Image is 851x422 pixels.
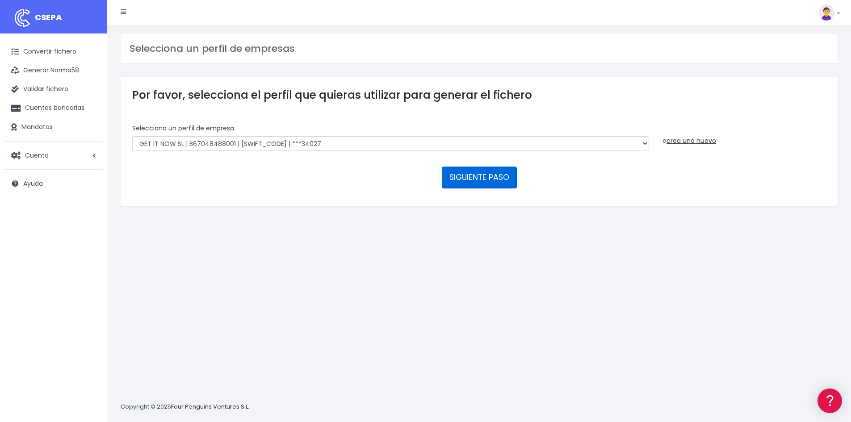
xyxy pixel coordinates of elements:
a: Formatos [9,113,170,127]
div: Convertir ficheros [9,99,170,107]
div: Facturación [9,177,170,186]
a: Perfiles de empresas [9,155,170,168]
a: Cuenta [4,146,103,165]
button: Contáctanos [9,239,170,255]
a: Convertir fichero [4,42,103,61]
a: General [9,192,170,205]
a: Información general [9,76,170,90]
h3: Por favor, selecciona el perfil que quieras utilizar para generar el fichero [132,88,826,101]
a: Cuentas bancarias [4,99,103,117]
div: Programadores [9,214,170,223]
button: SIGUIENTE PASO [442,167,517,188]
a: Problemas habituales [9,127,170,141]
h3: Selecciona un perfil de empresas [130,43,829,54]
a: Videotutoriales [9,141,170,155]
a: Mandatos [4,118,103,137]
div: Información general [9,62,170,71]
a: Four Penguins Ventures S.L. [171,402,249,411]
a: API [9,228,170,242]
div: o [662,124,826,146]
p: Copyright © 2025 . [121,402,251,412]
span: Cuenta [25,150,49,159]
label: Selecciona un perfíl de empresa [132,124,234,133]
a: crea uno nuevo [667,136,716,145]
a: Ayuda [4,174,103,193]
a: POWERED BY ENCHANT [123,257,172,266]
img: profile [818,4,834,21]
a: Generar Norma58 [4,61,103,80]
span: Ayuda [23,179,43,188]
img: logo [11,7,34,29]
a: Validar fichero [4,80,103,99]
span: CSEPA [35,12,62,23]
